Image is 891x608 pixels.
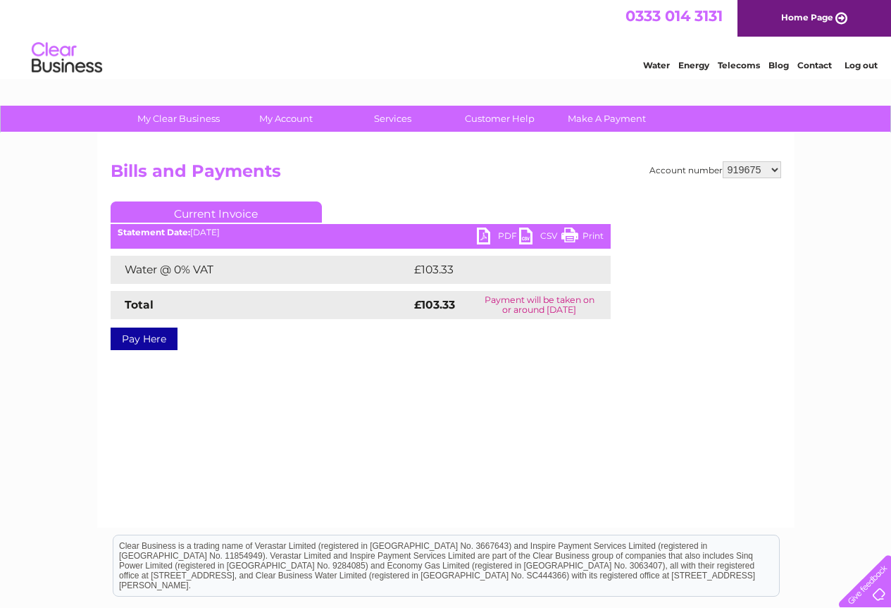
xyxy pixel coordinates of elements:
td: Payment will be taken on or around [DATE] [468,291,610,319]
td: Water @ 0% VAT [111,256,411,284]
a: PDF [477,228,519,248]
div: Account number [649,161,781,178]
a: Log out [845,60,878,70]
a: Telecoms [718,60,760,70]
a: Contact [797,60,832,70]
a: Energy [678,60,709,70]
b: Statement Date: [118,227,190,237]
a: Pay Here [111,328,177,350]
a: My Clear Business [120,106,237,132]
img: logo.png [31,37,103,80]
strong: Total [125,298,154,311]
a: Water [643,60,670,70]
div: Clear Business is a trading name of Verastar Limited (registered in [GEOGRAPHIC_DATA] No. 3667643... [113,8,779,68]
td: £103.33 [411,256,585,284]
a: 0333 014 3131 [625,7,723,25]
a: Blog [768,60,789,70]
a: Print [561,228,604,248]
strong: £103.33 [414,298,455,311]
a: Current Invoice [111,201,322,223]
h2: Bills and Payments [111,161,781,188]
a: Services [335,106,451,132]
div: [DATE] [111,228,611,237]
a: Customer Help [442,106,558,132]
a: CSV [519,228,561,248]
a: Make A Payment [549,106,665,132]
a: My Account [228,106,344,132]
